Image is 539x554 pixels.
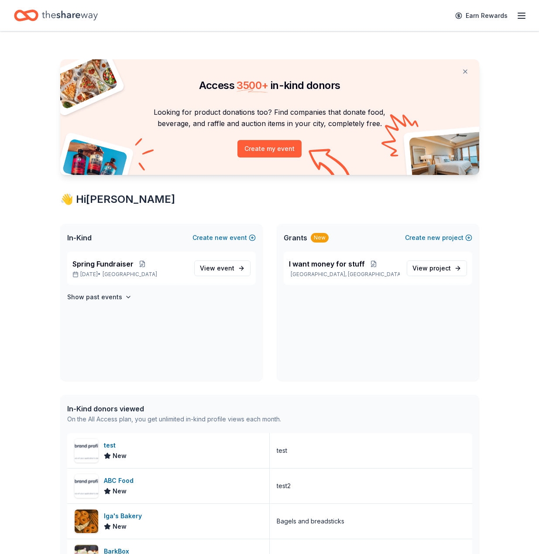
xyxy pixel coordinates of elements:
div: On the All Access plan, you get unlimited in-kind profile views each month. [67,414,281,424]
div: 👋 Hi [PERSON_NAME] [60,192,479,206]
span: New [113,486,127,496]
span: [GEOGRAPHIC_DATA] [103,271,157,278]
img: Curvy arrow [309,149,352,181]
p: Looking for product donations too? Find companies that donate food, beverage, and raffle and auct... [71,106,469,130]
p: [GEOGRAPHIC_DATA], [GEOGRAPHIC_DATA] [289,271,400,278]
img: Image for test [75,439,98,462]
div: New [311,233,329,243]
span: 3500 + [237,79,268,92]
a: View project [407,260,467,276]
span: Grants [284,233,307,243]
div: test [277,445,287,456]
span: View [412,263,451,274]
span: I want money for stuff [289,259,365,269]
a: Home [14,5,98,26]
span: New [113,451,127,461]
img: Image for Iga's Bakery [75,510,98,533]
span: New [113,521,127,532]
div: ABC Food [104,475,137,486]
button: Createnewproject [405,233,472,243]
a: View event [194,260,251,276]
button: Create my event [237,140,302,157]
img: Pizza [50,54,118,110]
button: Show past events [67,292,132,302]
span: event [217,264,234,272]
p: [DATE] • [72,271,187,278]
div: Iga's Bakery [104,511,145,521]
span: Access in-kind donors [199,79,340,92]
div: Bagels and breadsticks [277,516,344,527]
img: Image for ABC Food [75,474,98,498]
h4: Show past events [67,292,122,302]
span: Spring Fundraiser [72,259,134,269]
span: project [429,264,451,272]
span: In-Kind [67,233,92,243]
span: new [427,233,440,243]
div: test2 [277,481,291,491]
span: View [200,263,234,274]
div: In-Kind donors viewed [67,404,281,414]
a: Earn Rewards [450,8,513,24]
div: test [104,440,127,451]
span: new [215,233,228,243]
button: Createnewevent [192,233,256,243]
